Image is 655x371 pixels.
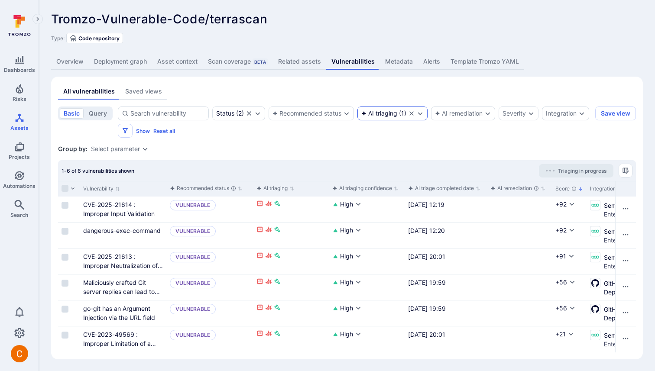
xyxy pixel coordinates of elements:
[405,248,487,274] div: Cell for aiCtx.triageFinishedAt
[256,226,263,235] div: Reachable
[166,197,253,222] div: Cell for aiCtx.triageStatus
[63,87,115,96] div: All vulnerabilities
[83,253,163,297] a: CVE-2025-21613 : Improper Neutralization of Argument Delimiters in a Command ('Argument Injection')
[587,248,652,274] div: Cell for Integration
[253,58,268,65] div: Beta
[265,200,272,209] div: Exploitable
[555,185,583,192] button: Sort by Score
[487,300,552,326] div: Cell for aiCtx.remediationStatus
[83,305,155,321] a: go-git has an Argument Injection via the URL field
[80,300,166,326] div: Cell for Vulnerability
[125,87,162,96] div: Saved views
[170,278,216,288] p: Vulnerable
[484,110,491,117] button: Expand dropdown
[555,200,567,209] div: +92
[408,278,483,287] div: [DATE] 19:59
[216,110,244,117] div: ( 2 )
[590,185,623,192] button: Sort by Integration
[256,185,294,192] button: Sort by function header() { return /*#__PURE__*/react__WEBPACK_IMPORTED_MODULE_0__.createElement(...
[408,110,415,117] button: Clear selection
[32,14,43,24] button: Expand navigation menu
[91,145,149,152] div: grouping parameters
[380,54,418,70] a: Metadata
[272,110,341,117] button: Recommended status
[604,330,648,348] span: Semgrep Enterprise
[256,330,263,339] div: Reachable
[274,252,281,261] div: Fixable
[615,326,636,352] div: Cell for
[152,54,203,70] a: Asset context
[253,274,329,300] div: Cell for aiCtx
[166,274,253,300] div: Cell for aiCtx.triageStatus
[329,248,405,274] div: Cell for aiCtx.confidenceScore
[528,110,535,117] button: Expand dropdown
[490,185,545,192] button: Sort by function header() { return /*#__PURE__*/react__WEBPACK_IMPORTED_MODULE_0__.createElement(...
[4,67,35,73] span: Dashboards
[274,304,281,313] div: Fixable
[170,252,216,262] p: Vulnerable
[265,278,272,287] div: Exploitable
[340,226,353,235] span: High
[273,54,326,70] a: Related assets
[340,252,362,261] button: High
[170,226,216,236] p: Vulnerable
[166,326,253,352] div: Cell for aiCtx.triageStatus
[615,197,636,222] div: Cell for
[265,304,272,313] div: Exploitable
[166,248,253,274] div: Cell for aiCtx.triageStatus
[89,54,152,70] a: Deployment graph
[578,110,585,117] button: Expand dropdown
[604,278,648,297] span: GitHub Dependabot
[555,252,566,261] div: +91
[62,185,68,192] span: Select all rows
[130,109,205,118] input: Search vulnerability
[343,110,350,117] button: Expand dropdown
[274,226,281,235] div: Fixable
[60,108,84,119] button: basic
[340,304,362,313] button: High
[83,227,161,234] a: dangerous-exec-command
[555,252,575,261] button: +91
[503,110,526,117] button: Severity
[487,223,552,248] div: Cell for aiCtx.remediationStatus
[51,35,65,42] span: Type:
[604,252,648,271] span: Semgrep Enterprise
[555,304,567,313] div: +56
[58,300,80,326] div: Cell for selection
[361,110,397,117] div: AI triaging
[578,184,583,194] p: Sorted by: Highest first
[487,326,552,352] div: Cell for aiCtx.remediationStatus
[58,248,80,274] div: Cell for selection
[558,168,606,174] span: Triaging in progress
[435,110,483,117] div: AI remediation
[340,200,353,209] span: High
[254,110,261,117] button: Expand dropdown
[91,145,140,152] div: Select parameter
[555,226,567,235] div: +92
[361,110,406,117] div: ( 1 )
[11,345,28,362] img: ACg8ocJuq_DPPTkXyD9OlTnVLvDrpObecjcADscmEHLMiTyEnTELew=s96-c
[555,304,576,313] button: +56
[80,197,166,222] div: Cell for Vulnerability
[587,326,652,352] div: Cell for Integration
[408,200,483,209] div: [DATE] 12:19
[546,170,554,171] img: Loading...
[340,330,362,339] button: High
[619,254,632,268] button: Row actions menu
[256,252,263,261] div: Reachable
[587,300,652,326] div: Cell for Integration
[329,274,405,300] div: Cell for aiCtx.confidenceScore
[571,186,577,191] div: The vulnerability score is based on the parameters defined in the settings
[85,108,111,119] button: query
[408,252,483,261] div: [DATE] 20:01
[340,278,362,287] button: High
[552,300,587,326] div: Cell for Score
[62,228,68,235] span: Select row
[552,274,587,300] div: Cell for Score
[418,54,445,70] a: Alerts
[80,223,166,248] div: Cell for Vulnerability
[170,330,216,340] p: Vulnerable
[166,223,253,248] div: Cell for aiCtx.triageStatus
[62,168,134,174] span: 1-6 of 6 vulnerabilities shown
[405,197,487,222] div: Cell for aiCtx.triageFinishedAt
